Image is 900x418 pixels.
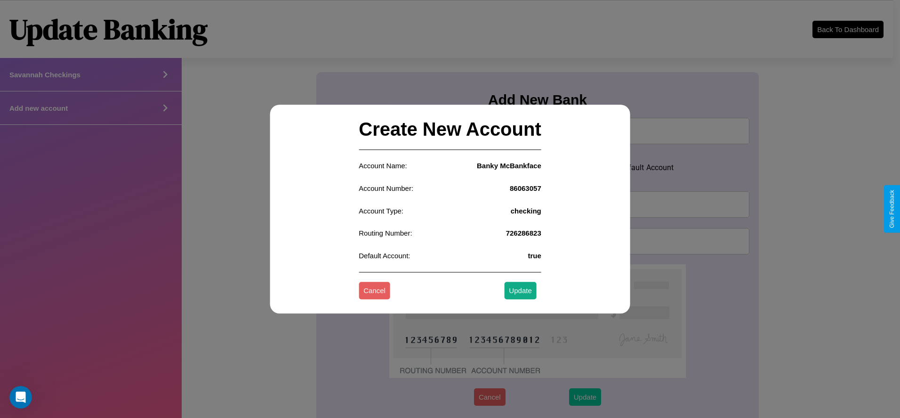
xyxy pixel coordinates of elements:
h4: true [528,252,541,260]
iframe: Intercom live chat [9,386,32,409]
h4: checking [511,207,541,215]
h4: 86063057 [510,184,541,192]
button: Update [504,282,536,299]
p: Account Name: [359,160,407,172]
div: Give Feedback [889,190,895,228]
p: Default Account: [359,249,410,262]
p: Account Type: [359,205,403,217]
h4: 726286823 [506,229,541,238]
h4: Banky McBankface [477,162,541,170]
p: Routing Number: [359,227,412,240]
p: Account Number: [359,182,413,195]
h2: Create New Account [359,109,541,150]
button: Cancel [359,282,390,299]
